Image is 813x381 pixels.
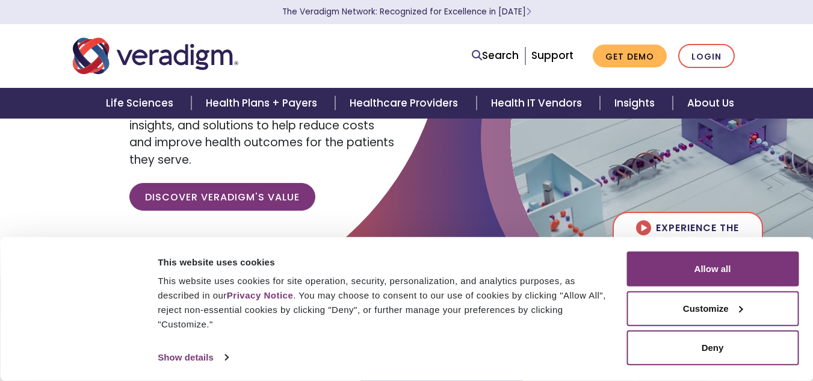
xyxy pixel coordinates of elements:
span: Learn More [526,6,531,17]
div: This website uses cookies for site operation, security, personalization, and analytics purposes, ... [158,274,613,332]
button: Allow all [626,252,799,287]
a: Privacy Notice [227,290,293,300]
a: Health Plans + Payers [191,88,335,119]
a: Life Sciences [91,88,191,119]
a: Support [531,48,573,63]
span: Empowering our clients with trusted data, insights, and solutions to help reduce costs and improv... [129,100,394,168]
a: Login [678,44,735,69]
a: Search [472,48,519,64]
button: Deny [626,330,799,365]
a: Insights [600,88,673,119]
button: Customize [626,291,799,326]
a: Health IT Vendors [477,88,600,119]
a: Discover Veradigm's Value [129,183,315,211]
div: This website uses cookies [158,255,613,269]
img: Veradigm logo [73,36,238,76]
a: Healthcare Providers [335,88,476,119]
a: About Us [673,88,749,119]
a: Show details [158,348,227,367]
a: Get Demo [593,45,667,68]
a: The Veradigm Network: Recognized for Excellence in [DATE]Learn More [282,6,531,17]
